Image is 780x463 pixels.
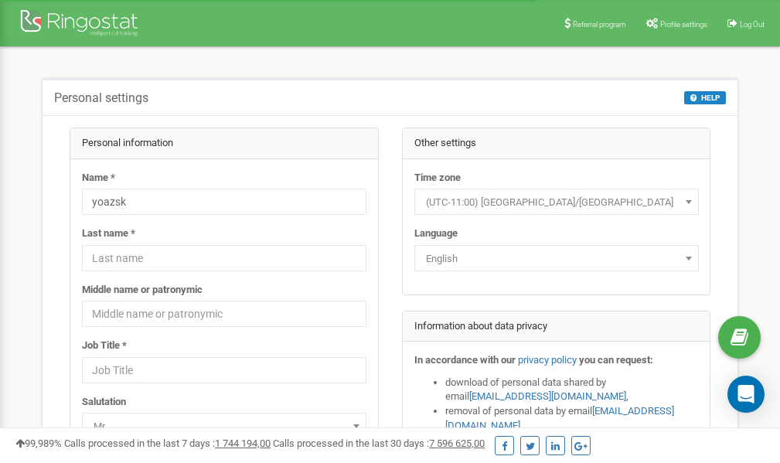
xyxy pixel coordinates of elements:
label: Time zone [414,171,461,186]
u: 1 744 194,00 [215,437,271,449]
div: Personal information [70,128,378,159]
span: Log Out [740,20,765,29]
span: (UTC-11:00) Pacific/Midway [414,189,699,215]
span: 99,989% [15,437,62,449]
div: Open Intercom Messenger [727,376,765,413]
input: Job Title [82,357,366,383]
label: Name * [82,171,115,186]
input: Last name [82,245,366,271]
input: Name [82,189,366,215]
span: Mr. [82,413,366,439]
span: (UTC-11:00) Pacific/Midway [420,192,693,213]
span: Profile settings [660,20,707,29]
label: Language [414,226,458,241]
span: English [414,245,699,271]
h5: Personal settings [54,91,148,105]
span: Mr. [87,416,361,437]
span: Referral program [573,20,626,29]
label: Middle name or patronymic [82,283,203,298]
button: HELP [684,91,726,104]
span: English [420,248,693,270]
span: Calls processed in the last 7 days : [64,437,271,449]
div: Information about data privacy [403,312,710,342]
label: Last name * [82,226,135,241]
u: 7 596 625,00 [429,437,485,449]
label: Job Title * [82,339,127,353]
a: privacy policy [518,354,577,366]
strong: you can request: [579,354,653,366]
div: Other settings [403,128,710,159]
li: download of personal data shared by email , [445,376,699,404]
li: removal of personal data by email , [445,404,699,433]
label: Salutation [82,395,126,410]
strong: In accordance with our [414,354,516,366]
a: [EMAIL_ADDRESS][DOMAIN_NAME] [469,390,626,402]
input: Middle name or patronymic [82,301,366,327]
span: Calls processed in the last 30 days : [273,437,485,449]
